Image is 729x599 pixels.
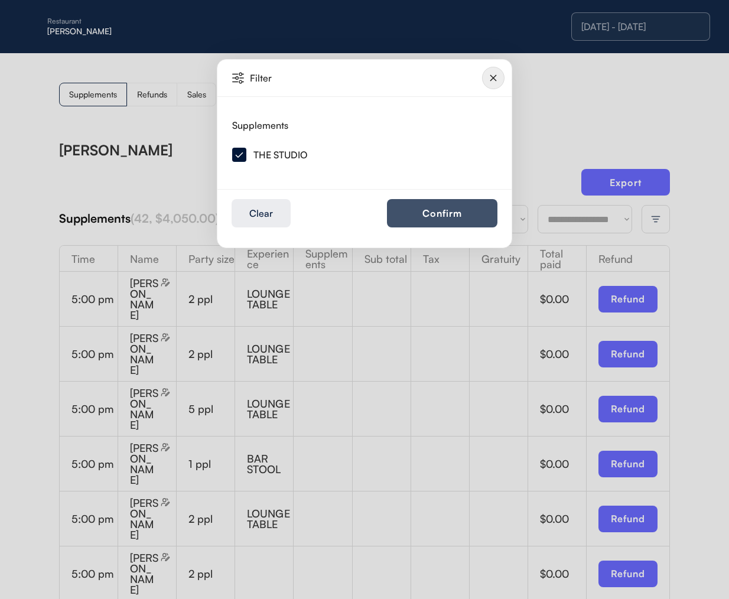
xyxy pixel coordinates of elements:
img: Group%2010124643.svg [482,67,505,89]
button: Clear [232,199,291,227]
div: Supplements [232,121,288,130]
div: Filter [250,73,338,83]
div: THE STUDIO [253,150,307,159]
img: Group%20266.svg [232,148,246,162]
button: Confirm [387,199,497,227]
img: Vector%20%2835%29.svg [232,72,244,84]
